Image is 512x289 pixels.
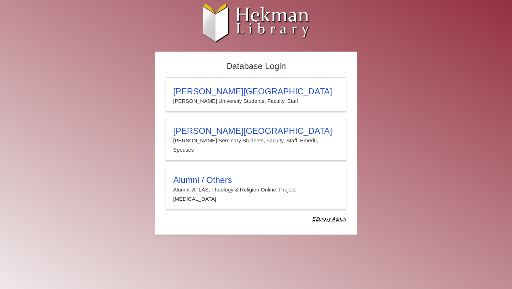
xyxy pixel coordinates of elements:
h2: Database Login [162,59,350,74]
dfn: Use Alumni login [313,216,346,222]
h3: [PERSON_NAME][GEOGRAPHIC_DATA] [173,86,339,96]
p: [PERSON_NAME] University Students, Faculty, Staff [173,96,339,106]
h3: Alumni / Others [173,175,339,185]
h3: [PERSON_NAME][GEOGRAPHIC_DATA] [173,126,339,136]
a: [PERSON_NAME][GEOGRAPHIC_DATA][PERSON_NAME] Seminary Students, Faculty, Staff, Emeriti, Spouses [166,117,346,161]
p: [PERSON_NAME] Seminary Students, Faculty, Staff, Emeriti, Spouses [173,136,339,155]
p: Alumni: ATLAS, Theology & Religion Online, Project [MEDICAL_DATA] [173,185,339,204]
a: [PERSON_NAME][GEOGRAPHIC_DATA][PERSON_NAME] University Students, Faculty, Staff [166,77,346,111]
summary: Alumni / OthersAlumni: ATLAS, Theology & Religion Online, Project [MEDICAL_DATA] [173,175,339,204]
